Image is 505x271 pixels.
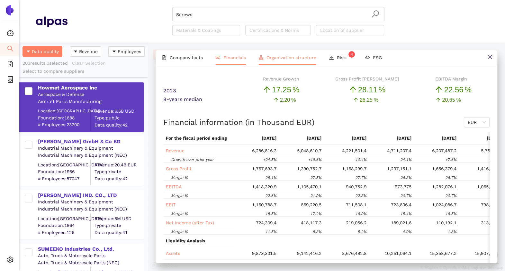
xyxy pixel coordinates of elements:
span: 17.2% [310,211,321,216]
button: Clear Selection [72,58,110,68]
span: % [374,96,378,104]
span: 16.5% [445,211,456,216]
span: Margin % [171,175,188,180]
span: 1,416,085.9 [477,166,501,171]
span: arrow-up [274,97,279,102]
span: 21.9% [310,193,321,198]
div: 2023 [163,75,245,96]
button: caret-downEmployees [108,46,145,57]
span: 1,390,752.7 [297,166,321,171]
img: Homepage [35,14,68,30]
div: Revenue: 6.6B USD [95,108,143,114]
div: 8-years median [163,96,245,104]
span: caret-down [73,49,78,54]
div: Industrial Machinery & Equipment [38,199,143,205]
span: 26.7% [445,175,456,180]
span: 4,221,501.4 [342,148,366,153]
span: [DATE] [307,135,321,141]
span: 9,873,331.5 [252,251,276,256]
span: 723,836.4 [391,202,411,207]
span: 973,775 [395,184,411,189]
span: 6,286,816.3 [252,148,276,153]
span: [DATE] [352,135,366,141]
span: 27.7% [355,175,366,180]
span: Data quality: 41 [95,229,143,236]
button: close [483,50,497,65]
button: caret-downRevenue [70,46,101,57]
span: 1.8% [447,229,456,234]
span: -24.1% [398,157,411,162]
span: apartment [259,55,263,60]
span: 798,250.3 [481,202,501,207]
span: 711,508.1 [346,202,366,207]
span: dashboard [7,28,14,41]
span: +24.5% [263,157,276,162]
span: Net Income (after Tax) [166,220,214,225]
span: file-text [162,55,167,60]
span: Data quality: 42 [95,122,143,128]
span: 20.7% [445,193,456,198]
span: Company facts [170,55,203,60]
span: 4.0% [402,229,411,234]
span: 1,024,086.7 [432,202,456,207]
span: % [293,84,299,96]
span: 1,065,468.4 [477,184,501,189]
span: Foundation: 1964 [38,222,90,229]
span: [DATE] [262,135,276,141]
span: Foundation: 1956 [38,169,90,175]
span: setting [7,254,14,267]
span: 219,056.2 [346,220,366,225]
span: Foundation: 1888 [38,115,90,121]
span: 4 [351,52,353,57]
span: % [456,96,461,104]
span: +19.6% [308,157,321,162]
span: Data quality: 42 [95,175,143,182]
span: arrow-up [435,86,443,93]
span: 15,907,988.4 [474,251,501,256]
span: .65 [448,97,455,103]
span: # Employees: 126 [38,229,90,236]
span: 1,656,379.4 [432,166,456,171]
span: 5,048,610.7 [297,148,321,153]
span: 20.7% [400,193,411,198]
div: Gross Profit [PERSON_NAME] [335,75,399,82]
span: eye [365,55,370,60]
span: 28 [358,85,367,94]
span: Type: private [95,169,143,175]
span: 203 results, 0 selected [23,61,68,66]
span: % [379,84,385,96]
span: 313,172.8 [481,220,501,225]
span: 6,207,487.2 [432,148,456,153]
span: 5,768,167 [481,148,501,153]
span: .25 [365,97,373,103]
span: 22.3% [355,193,366,198]
div: Industrial Machinery & Equipment [38,145,143,152]
span: .25 [281,85,291,94]
span: % [291,96,296,104]
span: 869,220.5 [301,202,321,207]
span: 1,237,151.1 [387,166,411,171]
span: search [371,10,379,18]
span: Assets [166,251,180,256]
div: Revenue: 5M USD [95,215,143,222]
span: 15,358,677.2 [429,251,456,256]
span: +7.6% [445,157,456,162]
span: 189,021.6 [391,220,411,225]
div: Location: [GEOGRAPHIC_DATA] [38,108,90,114]
span: 8.3% [312,229,321,234]
span: 16.9% [355,211,366,216]
span: 20 [442,97,448,103]
span: Margin % [171,211,188,216]
div: [PERSON_NAME] IND. CO., LTD [38,192,143,199]
div: Location: [GEOGRAPHIC_DATA] [38,215,90,222]
span: .11 [366,85,377,94]
span: Data quality [32,48,59,55]
span: Liquidity Analysis [166,238,205,243]
span: [DATE] [487,135,501,141]
span: 22 [444,85,453,94]
div: Revenue: 20.4B EUR [95,162,143,168]
span: For the fiscal period ending [166,135,227,141]
span: Growth over prior year [171,157,214,162]
span: .56 [453,85,463,94]
span: caret-down [112,49,116,54]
